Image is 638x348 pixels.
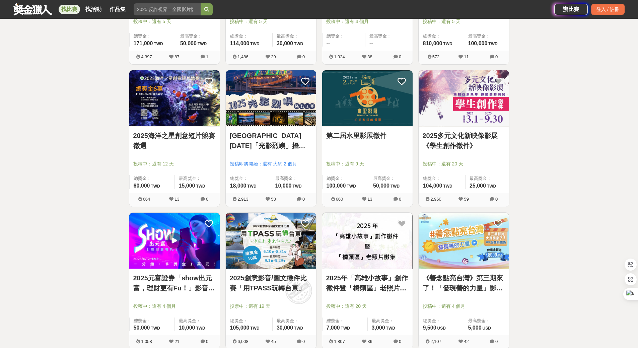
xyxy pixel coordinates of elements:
[275,175,312,182] span: 最高獎金：
[230,183,246,189] span: 18,000
[341,326,350,331] span: TWD
[327,183,346,189] span: 100,000
[437,326,446,331] span: USD
[591,4,625,15] div: 登入 / 註冊
[322,70,413,126] img: Cover Image
[237,197,249,202] span: 2,913
[423,273,505,293] a: 《善念點亮台灣》第三期來了！「發現善的⼒量」影片創作⼤賞獎
[322,213,413,269] a: Cover Image
[487,184,496,189] span: TWD
[154,42,163,46] span: TWD
[367,54,372,59] span: 38
[196,326,205,331] span: TWD
[271,339,276,344] span: 45
[230,318,268,324] span: 總獎金：
[443,184,452,189] span: TWD
[230,175,267,182] span: 總獎金：
[275,183,292,189] span: 10,000
[327,33,361,40] span: 總獎金：
[196,184,205,189] span: TWD
[369,41,373,46] span: --
[174,54,179,59] span: 87
[327,318,363,324] span: 總獎金：
[443,42,452,46] span: TWD
[230,131,312,151] a: [GEOGRAPHIC_DATA][DATE]「光影烈嶼」攝影比賽
[470,183,486,189] span: 25,000
[334,54,345,59] span: 1,924
[423,318,460,324] span: 總獎金：
[271,197,276,202] span: 58
[230,41,250,46] span: 114,000
[419,213,509,269] img: Cover Image
[250,326,259,331] span: TWD
[206,197,208,202] span: 0
[179,318,216,324] span: 最高獎金：
[133,18,216,25] span: 投稿中：還有 5 天
[271,54,276,59] span: 29
[206,339,208,344] span: 0
[464,197,469,202] span: 59
[107,5,128,14] a: 作品集
[292,184,301,189] span: TWD
[430,197,441,202] span: 2,960
[206,54,208,59] span: 1
[230,325,250,331] span: 105,000
[198,42,207,46] span: TWD
[151,326,160,331] span: TWD
[180,41,197,46] span: 50,000
[277,41,293,46] span: 30,000
[237,339,249,344] span: 6,008
[423,183,442,189] span: 104,000
[133,131,216,151] a: 2025海洋之星創意短片競賽徵選
[59,5,80,14] a: 找比賽
[327,175,365,182] span: 總獎金：
[179,175,216,182] span: 最高獎金：
[423,303,505,310] span: 投稿中：還有 4 個月
[326,131,409,141] a: 第二屆水里影展徵件
[129,213,220,269] img: Cover Image
[302,339,305,344] span: 0
[468,41,488,46] span: 100,000
[226,70,316,126] img: Cover Image
[134,175,170,182] span: 總獎金：
[419,70,509,127] a: Cover Image
[133,303,216,310] span: 投稿中：還有 4 個月
[423,131,505,151] a: 2025多元文化新映像影展《學生創作徵件》
[326,160,409,167] span: 投稿中：還有 9 天
[554,4,588,15] a: 辦比賽
[327,325,340,331] span: 7,000
[367,197,372,202] span: 13
[373,183,389,189] span: 50,000
[468,33,505,40] span: 最高獎金：
[373,175,409,182] span: 最高獎金：
[326,18,409,25] span: 投稿中：還有 4 個月
[141,339,152,344] span: 1,058
[174,339,179,344] span: 21
[372,325,385,331] span: 3,000
[347,184,356,189] span: TWD
[322,70,413,127] a: Cover Image
[294,326,303,331] span: TWD
[277,33,312,40] span: 最高獎金：
[247,184,256,189] span: TWD
[134,33,172,40] span: 總獎金：
[468,325,482,331] span: 5,000
[483,326,491,331] span: USD
[495,54,498,59] span: 0
[133,160,216,167] span: 投稿中：還有 12 天
[488,42,497,46] span: TWD
[470,175,505,182] span: 最高獎金：
[129,70,220,127] a: Cover Image
[327,41,330,46] span: --
[367,339,372,344] span: 36
[302,54,305,59] span: 0
[423,33,460,40] span: 總獎金：
[230,273,312,293] a: 2025創意影音/圖文徵件比賽「用TPASS玩轉台東」
[386,326,395,331] span: TWD
[134,183,150,189] span: 60,000
[134,3,201,15] input: 2025 反詐視界—全國影片競賽
[495,197,498,202] span: 0
[134,41,153,46] span: 171,000
[250,42,259,46] span: TWD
